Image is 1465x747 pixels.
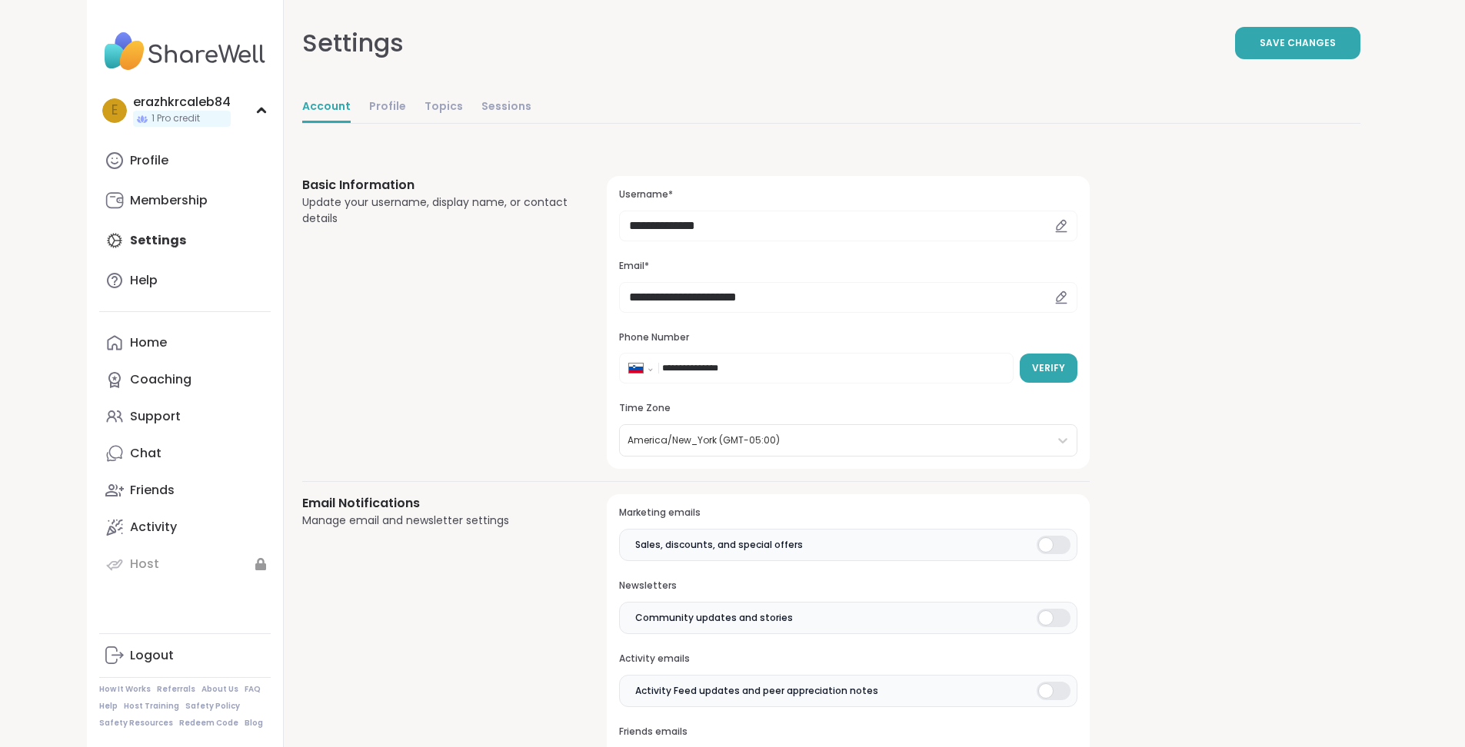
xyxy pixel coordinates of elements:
[179,718,238,729] a: Redeem Code
[302,194,571,227] div: Update your username, display name, or contact details
[130,371,191,388] div: Coaching
[99,142,271,179] a: Profile
[619,652,1077,666] h3: Activity emails
[130,334,167,351] div: Home
[99,684,151,695] a: How It Works
[130,152,168,169] div: Profile
[99,472,271,509] a: Friends
[302,494,571,513] h3: Email Notifications
[619,506,1077,520] h3: Marketing emails
[1235,27,1360,59] button: Save Changes
[245,718,263,729] a: Blog
[99,262,271,299] a: Help
[425,92,463,123] a: Topics
[1260,36,1336,50] span: Save Changes
[619,725,1077,739] h3: Friends emails
[157,684,195,695] a: Referrals
[99,509,271,546] a: Activity
[635,538,803,552] span: Sales, discounts, and special offers
[99,718,173,729] a: Safety Resources
[99,361,271,398] a: Coaching
[201,684,238,695] a: About Us
[481,92,531,123] a: Sessions
[99,435,271,472] a: Chat
[619,402,1077,415] h3: Time Zone
[99,637,271,674] a: Logout
[124,701,179,712] a: Host Training
[130,445,161,462] div: Chat
[185,701,240,712] a: Safety Policy
[99,398,271,435] a: Support
[619,331,1077,344] h3: Phone Number
[302,176,571,194] h3: Basic Information
[1032,361,1065,375] span: Verify
[130,647,174,664] div: Logout
[99,701,118,712] a: Help
[245,684,261,695] a: FAQ
[1020,354,1077,383] button: Verify
[635,611,793,625] span: Community updates and stories
[130,272,158,289] div: Help
[635,684,878,698] span: Activity Feed updates and peer appreciation notes
[133,94,231,111] div: erazhkrcaleb84
[151,112,200,125] span: 1 Pro credit
[99,546,271,583] a: Host
[302,513,571,529] div: Manage email and newsletter settings
[302,92,351,123] a: Account
[130,408,181,425] div: Support
[369,92,406,123] a: Profile
[99,324,271,361] a: Home
[619,579,1077,593] h3: Newsletters
[99,25,271,78] img: ShareWell Nav Logo
[130,519,177,536] div: Activity
[302,25,404,61] div: Settings
[112,101,118,121] span: e
[130,192,208,209] div: Membership
[130,556,159,573] div: Host
[130,482,175,499] div: Friends
[619,260,1077,273] h3: Email*
[99,182,271,219] a: Membership
[619,188,1077,201] h3: Username*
